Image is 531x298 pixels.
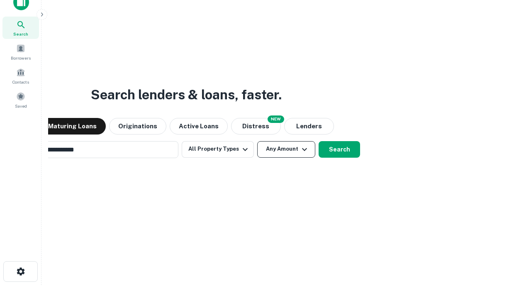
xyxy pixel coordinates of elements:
[12,79,29,85] span: Contacts
[231,118,281,135] button: Search distressed loans with lien and other non-mortgage details.
[319,141,360,158] button: Search
[109,118,166,135] button: Originations
[13,31,28,37] span: Search
[91,85,282,105] h3: Search lenders & loans, faster.
[2,41,39,63] a: Borrowers
[170,118,228,135] button: Active Loans
[284,118,334,135] button: Lenders
[11,55,31,61] span: Borrowers
[182,141,254,158] button: All Property Types
[490,232,531,272] iframe: Chat Widget
[15,103,27,109] span: Saved
[268,115,284,123] div: NEW
[257,141,315,158] button: Any Amount
[2,89,39,111] a: Saved
[2,17,39,39] a: Search
[39,118,106,135] button: Maturing Loans
[2,65,39,87] a: Contacts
